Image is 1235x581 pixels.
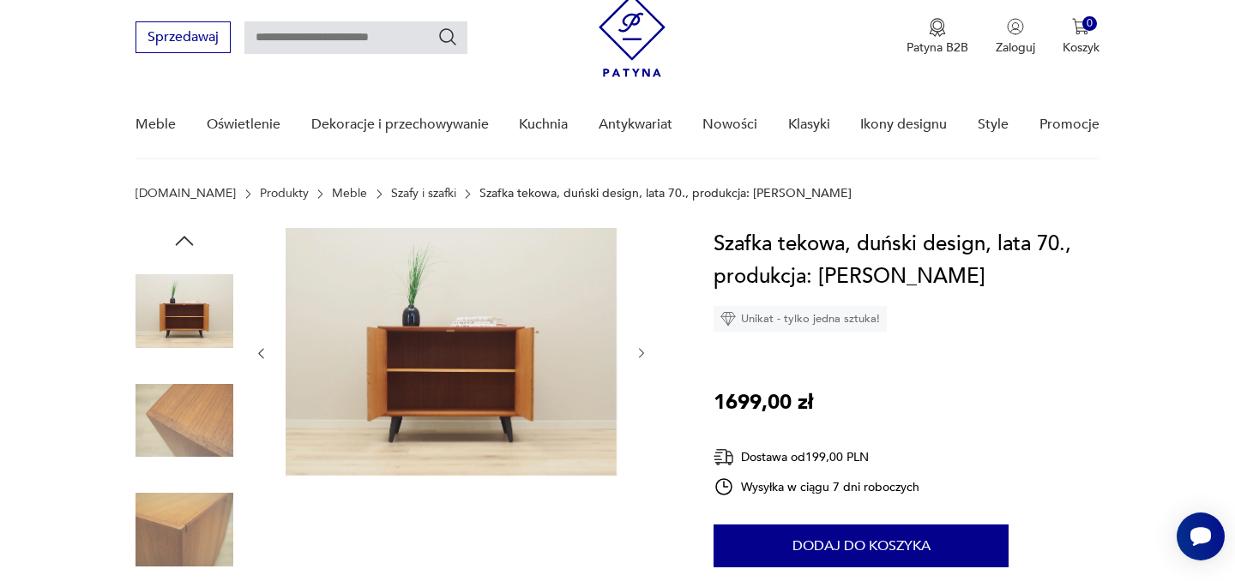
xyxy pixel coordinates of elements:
a: Nowości [702,92,757,158]
img: Ikona diamentu [720,311,736,326]
div: Dostawa od 199,00 PLN [714,446,919,468]
p: Koszyk [1063,39,1099,56]
a: Dekoracje i przechowywanie [311,92,489,158]
div: Unikat - tylko jedna sztuka! [714,306,887,332]
a: Oświetlenie [207,92,280,158]
img: Ikona medalu [929,18,946,37]
iframe: Smartsupp widget button [1177,512,1225,560]
button: Sprzedawaj [136,21,231,53]
h1: Szafka tekowa, duński design, lata 70., produkcja: [PERSON_NAME] [714,228,1099,293]
button: Zaloguj [996,18,1035,56]
a: Ikona medaluPatyna B2B [907,18,968,56]
img: Ikona koszyka [1072,18,1089,35]
a: Meble [332,187,367,201]
a: Ikony designu [860,92,947,158]
a: Meble [136,92,176,158]
img: Ikona dostawy [714,446,734,468]
img: Zdjęcie produktu Szafka tekowa, duński design, lata 70., produkcja: Dania [136,262,233,360]
a: Klasyki [788,92,830,158]
div: Wysyłka w ciągu 7 dni roboczych [714,476,919,497]
img: Ikonka użytkownika [1007,18,1024,35]
img: Zdjęcie produktu Szafka tekowa, duński design, lata 70., produkcja: Dania [286,228,617,476]
img: Zdjęcie produktu Szafka tekowa, duński design, lata 70., produkcja: Dania [136,481,233,578]
button: 0Koszyk [1063,18,1099,56]
button: Szukaj [437,27,458,47]
a: Antykwariat [599,92,672,158]
a: Style [978,92,1009,158]
a: Produkty [260,187,309,201]
a: Sprzedawaj [136,33,231,45]
button: Patyna B2B [907,18,968,56]
p: Zaloguj [996,39,1035,56]
div: 0 [1082,16,1097,31]
a: Szafy i szafki [391,187,456,201]
button: Dodaj do koszyka [714,524,1009,567]
a: Kuchnia [519,92,568,158]
a: [DOMAIN_NAME] [136,187,236,201]
p: Szafka tekowa, duński design, lata 70., produkcja: [PERSON_NAME] [479,187,852,201]
img: Zdjęcie produktu Szafka tekowa, duński design, lata 70., produkcja: Dania [136,372,233,470]
p: Patyna B2B [907,39,968,56]
p: 1699,00 zł [714,386,813,419]
a: Promocje [1039,92,1099,158]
